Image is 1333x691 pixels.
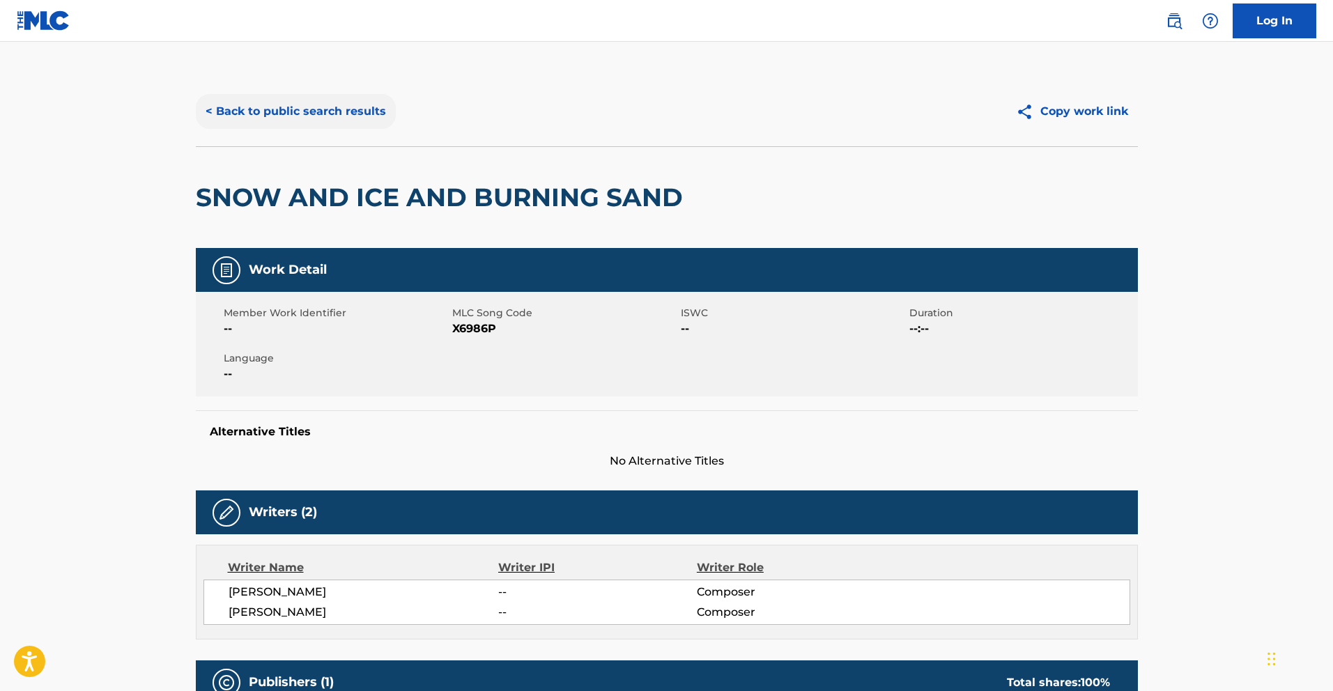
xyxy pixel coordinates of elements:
[1202,13,1219,29] img: help
[1007,674,1110,691] div: Total shares:
[498,604,696,621] span: --
[229,584,499,600] span: [PERSON_NAME]
[17,10,70,31] img: MLC Logo
[249,674,334,690] h5: Publishers (1)
[1196,7,1224,35] div: Help
[249,262,327,278] h5: Work Detail
[452,306,677,320] span: MLC Song Code
[196,182,690,213] h2: SNOW AND ICE AND BURNING SAND
[909,320,1134,337] span: --:--
[249,504,317,520] h5: Writers (2)
[498,559,697,576] div: Writer IPI
[697,604,877,621] span: Composer
[1016,103,1040,121] img: Copy work link
[697,584,877,600] span: Composer
[218,504,235,521] img: Writers
[218,674,235,691] img: Publishers
[224,351,449,366] span: Language
[909,306,1134,320] span: Duration
[228,559,499,576] div: Writer Name
[1233,3,1316,38] a: Log In
[498,584,696,600] span: --
[196,453,1138,469] span: No Alternative Titles
[1081,676,1110,689] span: 100 %
[224,320,449,337] span: --
[697,559,877,576] div: Writer Role
[210,425,1124,439] h5: Alternative Titles
[1263,624,1333,691] iframe: Chat Widget
[196,94,396,129] button: < Back to public search results
[452,320,677,337] span: X6986P
[681,306,906,320] span: ISWC
[224,366,449,382] span: --
[1006,94,1138,129] button: Copy work link
[681,320,906,337] span: --
[224,306,449,320] span: Member Work Identifier
[229,604,499,621] span: [PERSON_NAME]
[1267,638,1276,680] div: Drag
[218,262,235,279] img: Work Detail
[1166,13,1182,29] img: search
[1160,7,1188,35] a: Public Search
